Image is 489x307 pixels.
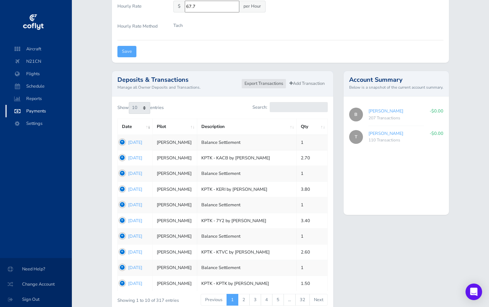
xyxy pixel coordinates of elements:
[129,102,150,114] select: Showentries
[153,119,197,135] th: Pilot: activate to sort column ascending
[153,260,197,276] td: [PERSON_NAME]
[368,130,403,137] a: [PERSON_NAME]
[297,166,327,181] td: 1
[368,108,403,114] a: [PERSON_NAME]
[128,233,142,239] a: [DATE]
[197,213,297,228] td: KPTK - 7Y2 by [PERSON_NAME]
[112,1,168,15] label: Hourly Rate
[12,117,65,130] span: Settings
[117,102,164,114] label: Show entries
[297,181,327,197] td: 3.80
[297,244,327,260] td: 2.60
[309,294,328,306] a: Next
[22,12,45,33] img: coflyt logo
[197,166,297,181] td: Balance Settlement
[297,276,327,291] td: 1.50
[153,166,197,181] td: [PERSON_NAME]
[128,265,142,271] a: [DATE]
[173,22,183,29] p: Tach
[238,294,250,306] a: 2
[297,260,327,276] td: 1
[153,229,197,244] td: [PERSON_NAME]
[349,77,444,83] h2: Account Summary
[128,249,142,255] a: [DATE]
[8,263,64,275] span: Need Help?
[117,77,241,83] h2: Deposits & Transactions
[349,130,363,144] span: T
[128,202,142,208] a: [DATE]
[227,294,238,306] a: 1
[128,155,142,161] a: [DATE]
[112,21,168,34] label: Hourly Rate Method
[368,115,424,122] div: 207 Transactions
[128,170,142,177] a: [DATE]
[286,79,328,89] a: Add Transaction
[117,119,153,135] th: Date: activate to sort column ascending
[239,1,266,12] span: per Hour
[197,135,297,150] td: Balance Settlement
[241,79,286,89] a: Export Transactions
[12,80,65,92] span: Schedule
[297,229,327,244] td: 1
[261,294,272,306] a: 4
[153,181,197,197] td: [PERSON_NAME]
[128,218,142,224] a: [DATE]
[153,244,197,260] td: [PERSON_NAME]
[197,244,297,260] td: KPTK - KTVC by [PERSON_NAME]
[197,276,297,291] td: KPTK - KPTK by [PERSON_NAME]
[12,55,65,68] span: N21CN
[117,84,241,90] small: Manage all Owner Deposits and Transactions.
[153,150,197,166] td: [PERSON_NAME]
[12,68,65,80] span: Flights
[128,280,142,287] a: [DATE]
[197,181,297,197] td: KPTK - KERI by [PERSON_NAME]
[128,139,142,146] a: [DATE]
[297,150,327,166] td: 2.70
[153,197,197,213] td: [PERSON_NAME]
[153,276,197,291] td: [PERSON_NAME]
[173,1,185,12] span: $
[153,135,197,150] td: [PERSON_NAME]
[12,43,65,55] span: Aircraft
[430,130,443,137] p: -$0.00
[12,92,65,105] span: Reports
[197,197,297,213] td: Balance Settlement
[252,102,327,112] label: Search:
[197,229,297,244] td: Balance Settlement
[466,284,482,300] div: Open Intercom Messenger
[249,294,261,306] a: 3
[272,294,284,306] a: 5
[297,197,327,213] td: 1
[349,108,363,121] span: B
[368,137,424,144] div: 110 Transactions
[117,46,136,57] input: Save
[197,260,297,276] td: Balance Settlement
[8,293,64,306] span: Sign Out
[297,213,327,228] td: 3.40
[8,278,64,290] span: Change Account
[197,119,297,135] th: Description: activate to sort column ascending
[270,102,328,112] input: Search:
[430,108,443,115] p: -$0.00
[12,105,65,117] span: Payments
[117,293,200,304] div: Showing 1 to 10 of 317 entries
[349,84,444,90] small: Below is a snapshot of the current account summary.
[295,294,310,306] a: 32
[197,150,297,166] td: KPTK - KACB by [PERSON_NAME]
[153,213,197,228] td: [PERSON_NAME]
[128,186,142,192] a: [DATE]
[297,135,327,150] td: 1
[297,119,327,135] th: Qty: activate to sort column ascending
